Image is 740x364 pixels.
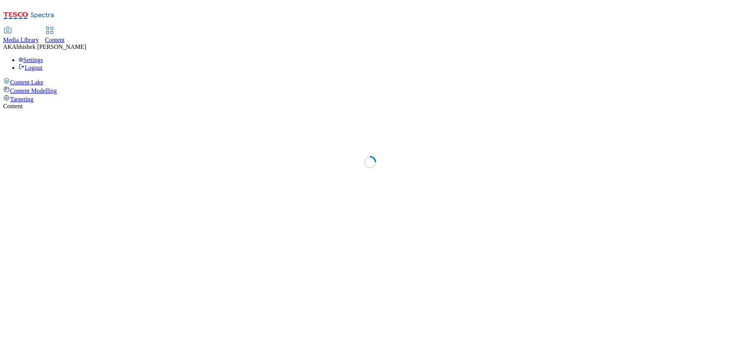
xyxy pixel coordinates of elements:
[10,79,44,86] span: Content Lake
[18,57,43,63] a: Settings
[10,87,57,94] span: Content Modelling
[3,77,737,86] a: Content Lake
[10,96,34,102] span: Targeting
[3,44,12,50] span: AK
[3,27,39,44] a: Media Library
[18,64,42,71] a: Logout
[45,27,65,44] a: Content
[45,37,65,43] span: Content
[3,37,39,43] span: Media Library
[12,44,86,50] span: Abhishek [PERSON_NAME]
[3,94,737,103] a: Targeting
[3,103,737,110] div: Content
[3,86,737,94] a: Content Modelling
